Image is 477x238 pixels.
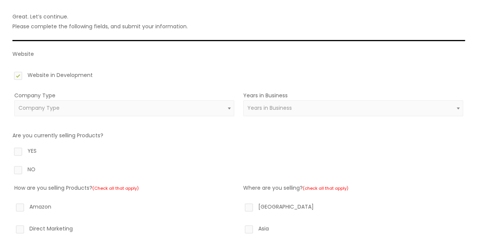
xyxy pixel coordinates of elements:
[243,224,463,236] label: Asia
[12,132,103,139] label: Are you currently selling Products?
[14,224,234,236] label: Direct Marketing
[243,92,288,99] label: Years in Business
[12,50,34,58] label: Website
[18,104,60,112] span: Company Type
[247,104,292,112] span: Years in Business
[14,202,234,215] label: Amazon
[12,164,465,177] label: NO
[12,146,465,159] label: YES
[12,12,465,31] p: Great. Let’s continue. Please complete the following fields, and submit your information.
[243,202,463,215] label: [GEOGRAPHIC_DATA]
[92,185,139,191] small: (Check all that apply)
[14,92,55,99] label: Company Type
[303,185,348,191] small: (check all that apply)
[12,70,465,83] label: Website in Development
[14,184,139,192] label: How are you selling Products?
[243,184,348,192] label: Where are you selling?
